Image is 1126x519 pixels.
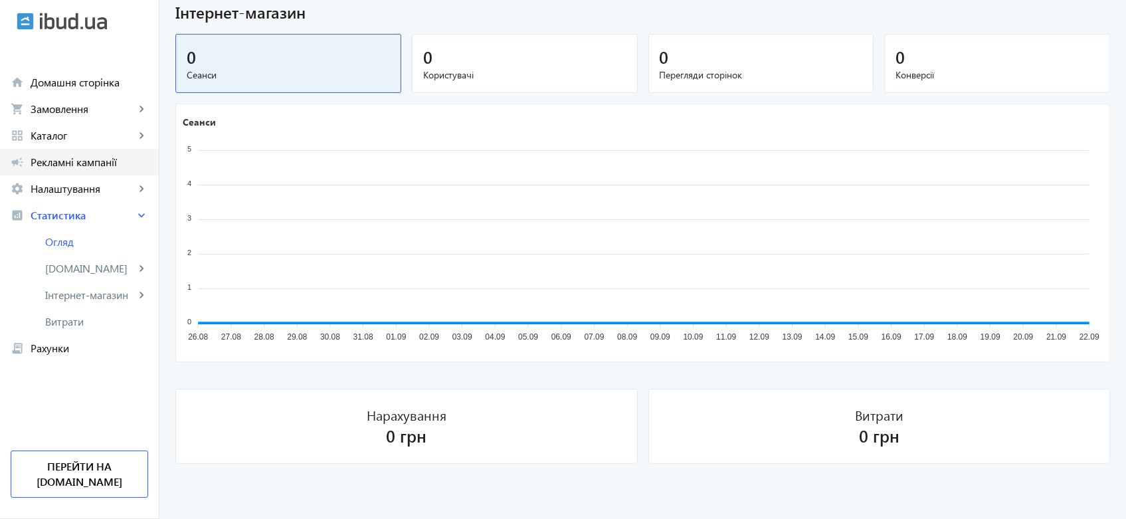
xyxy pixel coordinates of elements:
tspan: 08.09 [617,332,637,342]
span: Користувачі [423,68,626,82]
mat-icon: home [11,76,24,89]
span: Інтернет-магазин [175,1,1110,24]
tspan: 17.09 [914,332,934,342]
span: 0 [187,46,196,68]
mat-icon: settings [11,182,24,195]
img: ibud_text.svg [40,13,107,30]
span: Конверсії [895,68,1099,82]
tspan: 29.08 [287,332,307,342]
text: Сеанси [183,116,216,128]
tspan: 12.09 [749,332,769,342]
tspan: 4 [187,179,191,187]
mat-icon: keyboard_arrow_right [135,102,148,116]
tspan: 18.09 [947,332,967,342]
tspan: 5 [187,145,191,153]
tspan: 1 [187,283,191,291]
span: Огляд [45,235,148,249]
span: [DOMAIN_NAME] [45,262,135,275]
span: Інтернет-магазин [45,288,135,302]
tspan: 28.08 [254,332,274,342]
div: Витрати [855,405,903,424]
tspan: 19.09 [981,332,1000,342]
tspan: 04.09 [485,332,505,342]
span: Статистика [31,209,135,222]
tspan: 03.09 [452,332,472,342]
tspan: 14.09 [815,332,835,342]
tspan: 31.08 [353,332,373,342]
div: 0 грн [859,424,899,447]
mat-icon: grid_view [11,129,24,142]
tspan: 0 [187,318,191,326]
div: Нарахування [367,405,446,424]
tspan: 15.09 [848,332,868,342]
tspan: 26.08 [188,332,208,342]
tspan: 21.09 [1046,332,1066,342]
span: 0 [660,46,669,68]
span: Витрати [45,315,148,328]
tspan: 05.09 [518,332,538,342]
mat-icon: keyboard_arrow_right [135,129,148,142]
mat-icon: keyboard_arrow_right [135,209,148,222]
tspan: 11.09 [716,332,736,342]
span: Рекламні кампанії [31,156,148,169]
span: Домашня сторінка [31,76,148,89]
span: 0 [895,46,905,68]
tspan: 06.09 [551,332,571,342]
tspan: 16.09 [882,332,901,342]
tspan: 20.09 [1013,332,1033,342]
mat-icon: analytics [11,209,24,222]
tspan: 27.08 [221,332,241,342]
mat-icon: campaign [11,156,24,169]
tspan: 01.09 [386,332,406,342]
span: 0 [423,46,432,68]
tspan: 22.09 [1079,332,1099,342]
mat-icon: keyboard_arrow_right [135,262,148,275]
tspan: 2 [187,249,191,257]
div: 0 грн [386,424,426,447]
span: Каталог [31,129,135,142]
span: Замовлення [31,102,135,116]
tspan: 3 [187,214,191,222]
a: Перейти на [DOMAIN_NAME] [11,451,148,498]
tspan: 02.09 [419,332,439,342]
mat-icon: keyboard_arrow_right [135,288,148,302]
tspan: 10.09 [684,332,704,342]
tspan: 13.09 [783,332,802,342]
mat-icon: keyboard_arrow_right [135,182,148,195]
mat-icon: receipt_long [11,342,24,355]
tspan: 07.09 [584,332,604,342]
mat-icon: shopping_cart [11,102,24,116]
tspan: 30.08 [320,332,340,342]
span: Рахунки [31,342,148,355]
img: ibud.svg [17,13,34,30]
tspan: 09.09 [650,332,670,342]
span: Сеанси [187,68,390,82]
span: Перегляди сторінок [660,68,863,82]
span: Налаштування [31,182,135,195]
